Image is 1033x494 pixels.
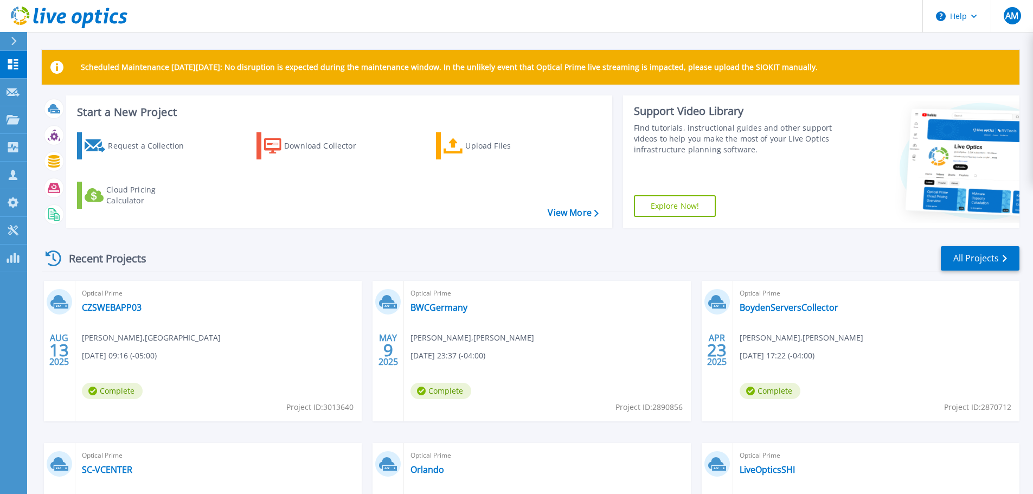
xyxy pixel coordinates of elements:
[410,287,684,299] span: Optical Prime
[707,345,727,355] span: 23
[410,383,471,399] span: Complete
[82,332,221,344] span: [PERSON_NAME] , [GEOGRAPHIC_DATA]
[740,332,863,344] span: [PERSON_NAME] , [PERSON_NAME]
[82,350,157,362] span: [DATE] 09:16 (-05:00)
[740,450,1013,461] span: Optical Prime
[740,287,1013,299] span: Optical Prime
[82,464,132,475] a: SC-VCENTER
[634,104,836,118] div: Support Video Library
[81,63,818,72] p: Scheduled Maintenance [DATE][DATE]: No disruption is expected during the maintenance window. In t...
[410,464,444,475] a: Orlando
[82,450,355,461] span: Optical Prime
[77,182,198,209] a: Cloud Pricing Calculator
[108,135,195,157] div: Request a Collection
[740,350,814,362] span: [DATE] 17:22 (-04:00)
[707,330,727,370] div: APR 2025
[82,302,142,313] a: CZSWEBAPP03
[383,345,393,355] span: 9
[548,208,598,218] a: View More
[106,184,193,206] div: Cloud Pricing Calculator
[410,350,485,362] span: [DATE] 23:37 (-04:00)
[615,401,683,413] span: Project ID: 2890856
[284,135,371,157] div: Download Collector
[286,401,354,413] span: Project ID: 3013640
[410,332,534,344] span: [PERSON_NAME] , [PERSON_NAME]
[49,345,69,355] span: 13
[77,106,598,118] h3: Start a New Project
[82,383,143,399] span: Complete
[941,246,1019,271] a: All Projects
[436,132,557,159] a: Upload Files
[82,287,355,299] span: Optical Prime
[256,132,377,159] a: Download Collector
[634,195,716,217] a: Explore Now!
[410,450,684,461] span: Optical Prime
[465,135,552,157] div: Upload Files
[49,330,69,370] div: AUG 2025
[740,302,838,313] a: BoydenServersCollector
[740,464,795,475] a: LiveOpticsSHI
[410,302,467,313] a: BWCGermany
[1005,11,1018,20] span: AM
[944,401,1011,413] span: Project ID: 2870712
[77,132,198,159] a: Request a Collection
[740,383,800,399] span: Complete
[42,245,161,272] div: Recent Projects
[378,330,399,370] div: MAY 2025
[634,123,836,155] div: Find tutorials, instructional guides and other support videos to help you make the most of your L...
